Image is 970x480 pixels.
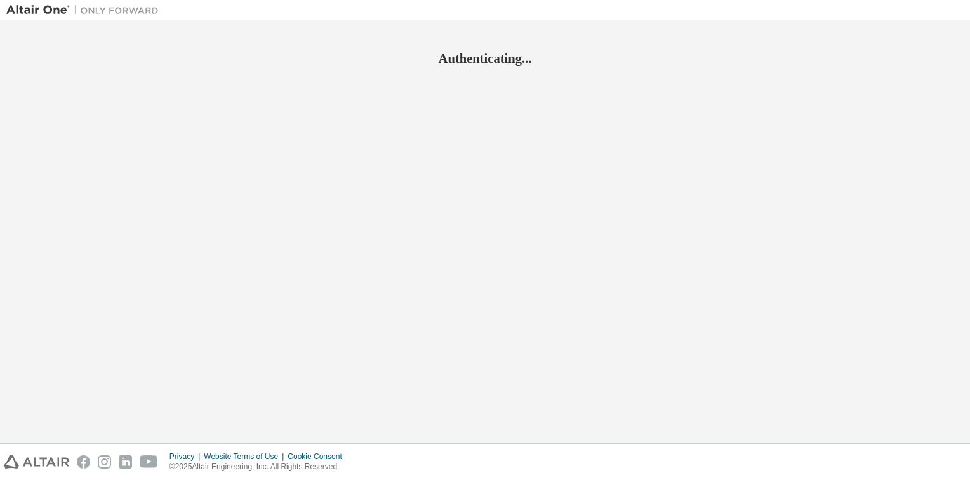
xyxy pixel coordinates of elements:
[77,455,90,469] img: facebook.svg
[6,50,964,67] h2: Authenticating...
[4,455,69,469] img: altair_logo.svg
[140,455,158,469] img: youtube.svg
[288,451,349,462] div: Cookie Consent
[119,455,132,469] img: linkedin.svg
[169,462,350,472] p: © 2025 Altair Engineering, Inc. All Rights Reserved.
[204,451,288,462] div: Website Terms of Use
[169,451,204,462] div: Privacy
[6,4,165,17] img: Altair One
[98,455,111,469] img: instagram.svg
